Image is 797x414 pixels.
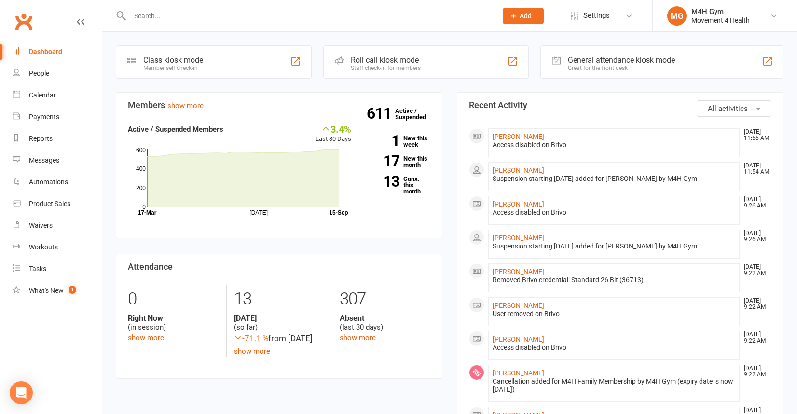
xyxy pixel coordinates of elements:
[493,276,735,284] div: Removed Brivo credential: Standard 26 Bit (36713)
[29,200,70,207] div: Product Sales
[234,314,325,332] div: (so far)
[493,175,735,183] div: Suspension starting [DATE] added for [PERSON_NAME] by M4H Gym
[10,381,33,404] div: Open Intercom Messenger
[29,48,62,55] div: Dashboard
[366,154,399,168] strong: 17
[739,264,771,276] time: [DATE] 9:22 AM
[493,200,544,208] a: [PERSON_NAME]
[29,156,59,164] div: Messages
[29,221,53,229] div: Waivers
[12,10,36,34] a: Clubworx
[13,215,102,236] a: Waivers
[128,262,430,272] h3: Attendance
[366,135,430,148] a: 1New this week
[13,41,102,63] a: Dashboard
[493,369,544,377] a: [PERSON_NAME]
[568,65,675,71] div: Great for the front desk
[128,314,219,323] strong: Right Now
[29,265,46,273] div: Tasks
[493,234,544,242] a: [PERSON_NAME]
[340,314,430,323] strong: Absent
[367,106,395,121] strong: 611
[469,100,771,110] h3: Recent Activity
[493,377,735,394] div: Cancellation added for M4H Family Membership by M4H Gym (expiry date is now [DATE])
[13,63,102,84] a: People
[128,125,223,134] strong: Active / Suspended Members
[351,55,421,65] div: Roll call kiosk mode
[568,55,675,65] div: General attendance kiosk mode
[29,287,64,294] div: What's New
[143,65,203,71] div: Member self check-in
[691,16,750,25] div: Movement 4 Health
[234,333,268,343] span: -71.1 %
[493,141,735,149] div: Access disabled on Brivo
[395,100,438,127] a: 611Active / Suspended
[13,193,102,215] a: Product Sales
[493,310,735,318] div: User removed on Brivo
[234,285,325,314] div: 13
[29,178,68,186] div: Automations
[234,314,325,323] strong: [DATE]
[493,166,544,174] a: [PERSON_NAME]
[13,258,102,280] a: Tasks
[29,113,59,121] div: Payments
[29,91,56,99] div: Calendar
[13,236,102,258] a: Workouts
[351,65,421,71] div: Staff check-in for members
[234,332,325,345] div: from [DATE]
[340,285,430,314] div: 307
[493,208,735,217] div: Access disabled on Brivo
[739,230,771,243] time: [DATE] 9:26 AM
[13,106,102,128] a: Payments
[503,8,544,24] button: Add
[366,176,430,194] a: 13Canx. this month
[493,335,544,343] a: [PERSON_NAME]
[13,128,102,150] a: Reports
[739,331,771,344] time: [DATE] 9:22 AM
[127,9,490,23] input: Search...
[667,6,687,26] div: MG
[69,286,76,294] span: 1
[493,242,735,250] div: Suspension starting [DATE] added for [PERSON_NAME] by M4H Gym
[316,124,351,144] div: Last 30 Days
[128,333,164,342] a: show more
[128,285,219,314] div: 0
[234,347,270,356] a: show more
[520,12,532,20] span: Add
[366,155,430,168] a: 17New this month
[493,268,544,276] a: [PERSON_NAME]
[493,133,544,140] a: [PERSON_NAME]
[739,129,771,141] time: [DATE] 11:55 AM
[697,100,771,117] button: All activities
[29,243,58,251] div: Workouts
[29,135,53,142] div: Reports
[143,55,203,65] div: Class kiosk mode
[29,69,49,77] div: People
[739,298,771,310] time: [DATE] 9:22 AM
[13,171,102,193] a: Automations
[583,5,610,27] span: Settings
[340,314,430,332] div: (last 30 days)
[366,134,399,148] strong: 1
[167,101,204,110] a: show more
[708,104,748,113] span: All activities
[366,174,399,189] strong: 13
[739,365,771,378] time: [DATE] 9:22 AM
[493,344,735,352] div: Access disabled on Brivo
[13,280,102,302] a: What's New1
[739,196,771,209] time: [DATE] 9:26 AM
[13,150,102,171] a: Messages
[128,314,219,332] div: (in session)
[340,333,376,342] a: show more
[739,163,771,175] time: [DATE] 11:54 AM
[691,7,750,16] div: M4H Gym
[316,124,351,134] div: 3.4%
[13,84,102,106] a: Calendar
[493,302,544,309] a: [PERSON_NAME]
[128,100,430,110] h3: Members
